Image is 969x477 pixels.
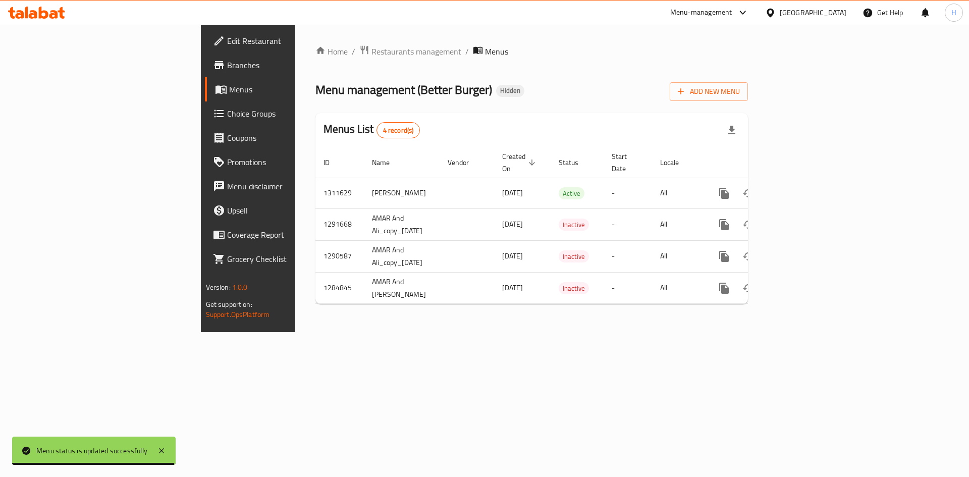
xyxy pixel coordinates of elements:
[652,240,704,272] td: All
[205,29,363,53] a: Edit Restaurant
[612,150,640,175] span: Start Date
[376,122,420,138] div: Total records count
[364,240,440,272] td: AMAR And Ali_copy_[DATE]
[206,298,252,311] span: Get support on:
[364,208,440,240] td: AMAR And Ali_copy_[DATE]
[448,156,482,169] span: Vendor
[206,281,231,294] span: Version:
[206,308,270,321] a: Support.OpsPlatform
[502,249,523,262] span: [DATE]
[604,208,652,240] td: -
[485,45,508,58] span: Menus
[951,7,956,18] span: H
[502,281,523,294] span: [DATE]
[559,188,584,199] span: Active
[678,85,740,98] span: Add New Menu
[736,213,761,237] button: Change Status
[205,53,363,77] a: Branches
[502,218,523,231] span: [DATE]
[205,198,363,223] a: Upsell
[652,208,704,240] td: All
[559,282,589,294] div: Inactive
[205,174,363,198] a: Menu disclaimer
[496,86,524,95] span: Hidden
[652,178,704,208] td: All
[720,118,744,142] div: Export file
[364,272,440,304] td: AMAR And [PERSON_NAME]
[227,59,355,71] span: Branches
[315,78,492,101] span: Menu management ( Better Burger )
[227,204,355,217] span: Upsell
[227,108,355,120] span: Choice Groups
[315,147,817,304] table: enhanced table
[232,281,248,294] span: 1.0.0
[205,77,363,101] a: Menus
[227,253,355,265] span: Grocery Checklist
[559,283,589,294] span: Inactive
[736,276,761,300] button: Change Status
[736,244,761,269] button: Change Status
[559,219,589,231] span: Inactive
[712,213,736,237] button: more
[780,7,846,18] div: [GEOGRAPHIC_DATA]
[227,156,355,168] span: Promotions
[205,150,363,174] a: Promotions
[502,150,539,175] span: Created On
[227,229,355,241] span: Coverage Report
[227,180,355,192] span: Menu disclaimer
[559,251,589,262] span: Inactive
[559,156,591,169] span: Status
[670,82,748,101] button: Add New Menu
[359,45,461,58] a: Restaurants management
[371,45,461,58] span: Restaurants management
[377,126,420,135] span: 4 record(s)
[205,223,363,247] a: Coverage Report
[704,147,817,178] th: Actions
[660,156,692,169] span: Locale
[227,132,355,144] span: Coupons
[712,244,736,269] button: more
[559,187,584,199] div: Active
[604,178,652,208] td: -
[465,45,469,58] li: /
[227,35,355,47] span: Edit Restaurant
[205,101,363,126] a: Choice Groups
[652,272,704,304] td: All
[712,276,736,300] button: more
[712,181,736,205] button: more
[205,126,363,150] a: Coupons
[324,156,343,169] span: ID
[559,250,589,262] div: Inactive
[496,85,524,97] div: Hidden
[205,247,363,271] a: Grocery Checklist
[604,272,652,304] td: -
[559,219,589,231] div: Inactive
[324,122,420,138] h2: Menus List
[229,83,355,95] span: Menus
[315,45,748,58] nav: breadcrumb
[670,7,732,19] div: Menu-management
[372,156,403,169] span: Name
[604,240,652,272] td: -
[502,186,523,199] span: [DATE]
[364,178,440,208] td: [PERSON_NAME]
[736,181,761,205] button: Change Status
[36,445,147,456] div: Menu status is updated successfully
